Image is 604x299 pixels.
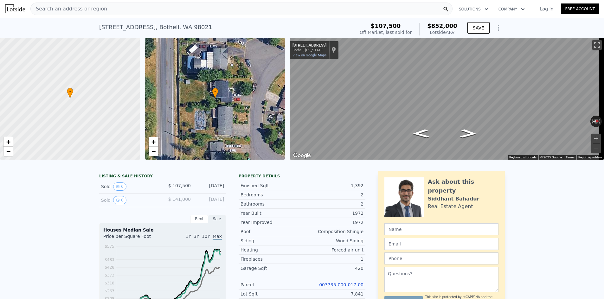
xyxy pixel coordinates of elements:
[31,5,107,13] span: Search an address or region
[302,291,363,297] div: 7,841
[290,38,604,160] div: Street View
[168,197,191,202] span: $ 141,000
[331,47,336,54] a: Show location on map
[241,282,302,288] div: Parcel
[493,3,530,15] button: Company
[292,53,327,57] a: View on Google Maps
[113,196,126,204] button: View historical data
[101,196,157,204] div: Sold
[540,156,562,159] span: © 2025 Google
[590,118,602,124] button: Reset the view
[406,127,437,140] path: Go South, 3rd Pl W
[467,22,490,34] button: SAVE
[241,247,302,253] div: Heating
[302,228,363,235] div: Composition Shingle
[599,116,602,127] button: Rotate clockwise
[302,247,363,253] div: Forced air unit
[241,182,302,189] div: Finished Sqft
[103,233,163,243] div: Price per Square Foot
[302,265,363,271] div: 420
[566,156,575,159] a: Terms (opens in new tab)
[208,215,226,223] div: Sale
[151,138,155,146] span: +
[292,151,312,160] img: Google
[3,137,13,147] a: Zoom in
[428,177,498,195] div: Ask about this property
[67,88,73,99] div: •
[241,265,302,271] div: Garage Sqft
[151,147,155,155] span: −
[241,192,302,198] div: Bedrooms
[384,252,498,264] input: Phone
[292,151,312,160] a: Open this area in Google Maps (opens a new window)
[241,219,302,226] div: Year Improved
[578,156,602,159] a: Report a problem
[196,196,224,204] div: [DATE]
[105,265,114,270] tspan: $428
[509,155,537,160] button: Keyboard shortcuts
[105,273,114,277] tspan: $373
[302,219,363,226] div: 1972
[428,195,479,203] div: Siddhant Bahadur
[241,238,302,244] div: Siding
[213,234,222,240] span: Max
[99,174,226,180] div: LISTING & SALE HISTORY
[319,282,363,287] a: 003735-000-017-00
[212,89,218,94] span: •
[99,23,212,32] div: [STREET_ADDRESS] , Bothell , WA 98021
[190,215,208,223] div: Rent
[532,6,561,12] a: Log In
[101,182,157,191] div: Sold
[105,244,114,249] tspan: $575
[194,234,199,239] span: 3Y
[302,210,363,216] div: 1972
[292,43,326,48] div: [STREET_ADDRESS]
[302,238,363,244] div: Wood Siding
[453,127,484,140] path: Go North, 3rd Pl W
[302,256,363,262] div: 1
[241,210,302,216] div: Year Built
[168,183,191,188] span: $ 107,500
[6,138,10,146] span: +
[590,116,594,127] button: Rotate counterclockwise
[428,203,473,210] div: Real Estate Agent
[592,40,602,50] button: Toggle fullscreen view
[105,289,114,293] tspan: $263
[5,4,25,13] img: Lotside
[454,3,493,15] button: Solutions
[105,281,114,285] tspan: $318
[186,234,191,239] span: 1Y
[113,182,126,191] button: View historical data
[384,238,498,250] input: Email
[302,201,363,207] div: 2
[591,143,601,153] button: Zoom out
[212,88,218,99] div: •
[290,38,604,160] div: Map
[302,182,363,189] div: 1,392
[360,29,412,35] div: Off Market, last sold for
[561,3,599,14] a: Free Account
[6,147,10,155] span: −
[202,234,210,239] span: 10Y
[239,174,365,179] div: Property details
[103,227,222,233] div: Houses Median Sale
[196,182,224,191] div: [DATE]
[427,22,457,29] span: $852,000
[302,192,363,198] div: 2
[241,228,302,235] div: Roof
[384,223,498,235] input: Name
[241,256,302,262] div: Fireplaces
[3,147,13,156] a: Zoom out
[492,22,505,34] button: Show Options
[292,48,326,52] div: Bothell, [US_STATE]
[427,29,457,35] div: Lotside ARV
[241,201,302,207] div: Bathrooms
[105,258,114,262] tspan: $483
[371,22,401,29] span: $107,500
[241,291,302,297] div: Lot Sqft
[67,89,73,94] span: •
[149,147,158,156] a: Zoom out
[591,134,601,143] button: Zoom in
[149,137,158,147] a: Zoom in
